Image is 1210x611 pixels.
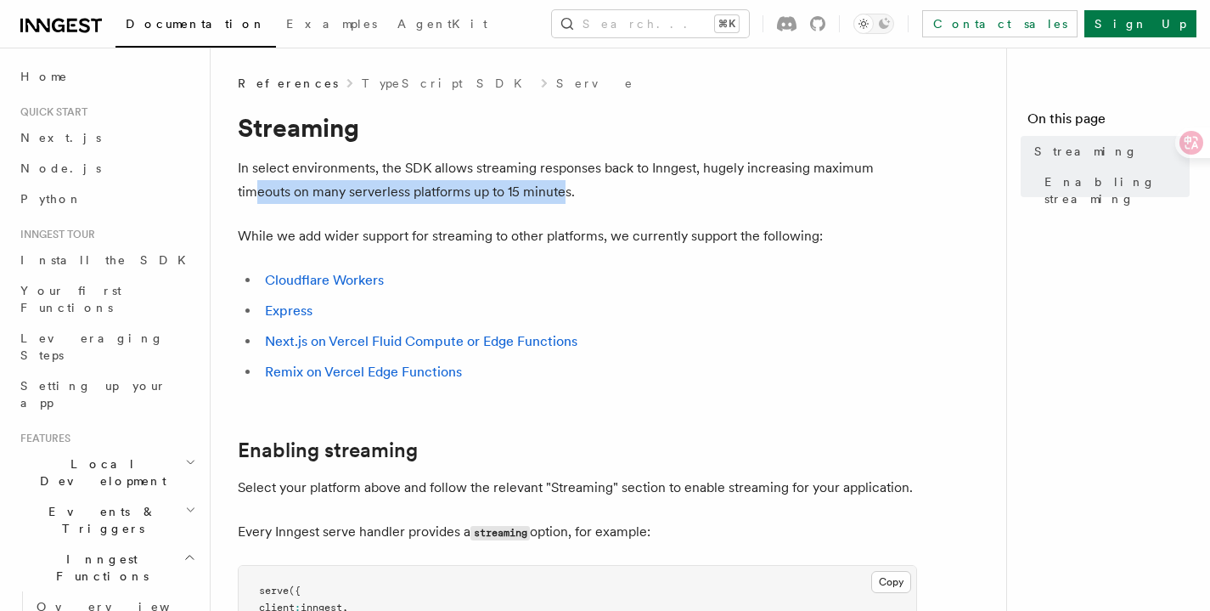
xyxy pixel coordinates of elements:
[1038,167,1190,214] a: Enabling streaming
[286,17,377,31] span: Examples
[20,253,196,267] span: Install the SDK
[397,17,487,31] span: AgentKit
[14,105,87,119] span: Quick start
[14,503,185,537] span: Events & Triggers
[20,192,82,206] span: Python
[1044,173,1190,207] span: Enabling streaming
[20,68,68,85] span: Home
[238,224,917,248] p: While we add wider support for streaming to other platforms, we currently support the following:
[14,432,70,445] span: Features
[387,5,498,46] a: AgentKit
[14,275,200,323] a: Your first Functions
[14,153,200,184] a: Node.js
[715,15,739,32] kbd: ⌘K
[14,228,95,241] span: Inngest tour
[14,449,200,496] button: Local Development
[265,303,312,319] a: Express
[265,333,577,349] a: Next.js on Vercel Fluid Compute or Edge Functions
[126,17,266,31] span: Documentation
[265,272,384,288] a: Cloudflare Workers
[289,585,301,597] span: ({
[1027,136,1190,167] a: Streaming
[14,544,200,591] button: Inngest Functions
[238,112,917,143] h1: Streaming
[238,438,418,462] a: Enabling streaming
[14,323,200,371] a: Leveraging Steps
[238,476,917,500] p: Select your platform above and follow the relevant "Streaming" section to enable streaming for yo...
[1027,109,1190,136] h4: On this page
[20,331,164,362] span: Leveraging Steps
[14,551,183,585] span: Inngest Functions
[265,364,462,380] a: Remix on Vercel Edge Functions
[362,75,532,92] a: TypeScript SDK
[20,131,101,144] span: Next.js
[556,75,634,92] a: Serve
[276,5,387,46] a: Examples
[14,61,200,92] a: Home
[922,10,1078,37] a: Contact sales
[14,184,200,214] a: Python
[1084,10,1196,37] a: Sign Up
[871,571,911,593] button: Copy
[20,161,101,175] span: Node.js
[238,75,338,92] span: References
[259,585,289,597] span: serve
[14,122,200,153] a: Next.js
[14,455,185,489] span: Local Development
[20,284,121,314] span: Your first Functions
[14,371,200,418] a: Setting up your app
[470,526,530,540] code: streaming
[238,520,917,545] p: Every Inngest serve handler provides a option, for example:
[14,496,200,544] button: Events & Triggers
[238,156,917,204] p: In select environments, the SDK allows streaming responses back to Inngest, hugely increasing max...
[14,245,200,275] a: Install the SDK
[20,379,166,410] span: Setting up your app
[1034,143,1138,160] span: Streaming
[853,14,894,34] button: Toggle dark mode
[115,5,276,48] a: Documentation
[552,10,749,37] button: Search...⌘K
